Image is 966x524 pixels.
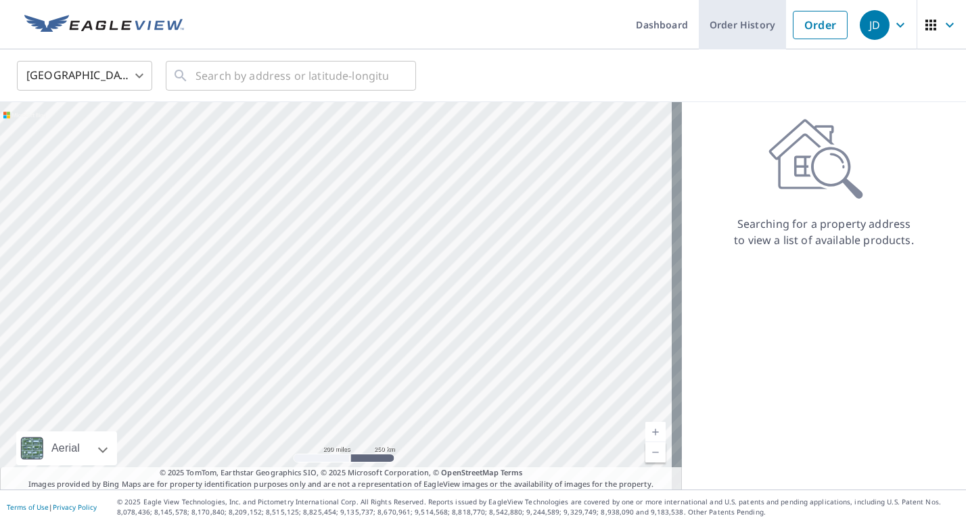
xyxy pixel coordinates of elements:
[441,467,498,477] a: OpenStreetMap
[195,57,388,95] input: Search by address or latitude-longitude
[733,216,915,248] p: Searching for a property address to view a list of available products.
[53,502,97,512] a: Privacy Policy
[17,57,152,95] div: [GEOGRAPHIC_DATA]
[860,10,890,40] div: JD
[117,497,959,517] p: © 2025 Eagle View Technologies, Inc. and Pictometry International Corp. All Rights Reserved. Repo...
[7,502,49,512] a: Terms of Use
[501,467,523,477] a: Terms
[47,431,84,465] div: Aerial
[645,422,666,442] a: Current Level 5, Zoom In
[160,467,523,479] span: © 2025 TomTom, Earthstar Geographics SIO, © 2025 Microsoft Corporation, ©
[645,442,666,462] a: Current Level 5, Zoom Out
[793,11,848,39] a: Order
[7,503,97,511] p: |
[24,15,184,35] img: EV Logo
[16,431,117,465] div: Aerial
